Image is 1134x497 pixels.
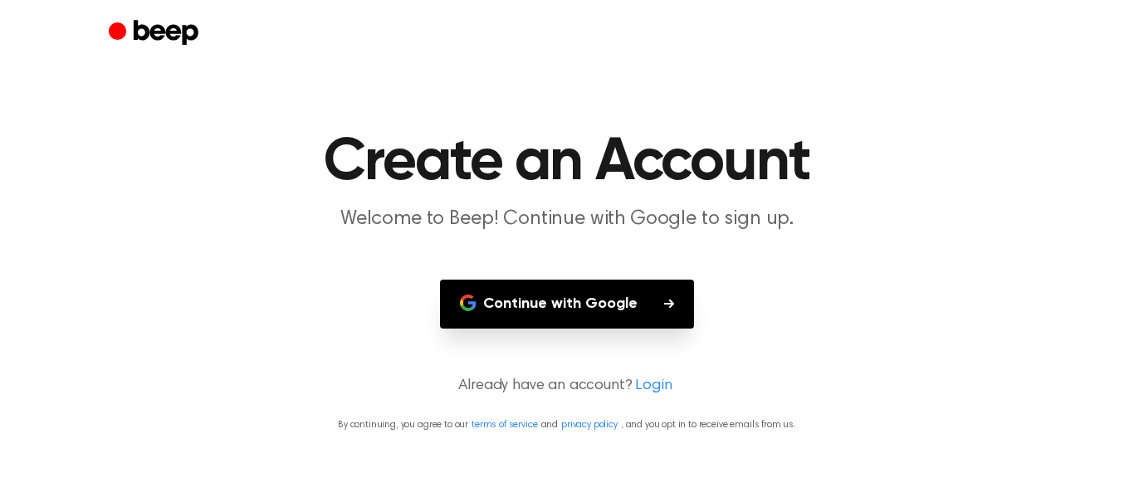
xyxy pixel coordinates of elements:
p: Already have an account? [20,375,1114,397]
a: Login [635,375,672,397]
p: By continuing, you agree to our and , and you opt in to receive emails from us. [20,417,1114,432]
a: privacy policy [561,420,618,430]
a: Beep [109,17,203,50]
p: Welcome to Beep! Continue with Google to sign up. [248,206,886,233]
button: Continue with Google [440,280,694,329]
a: terms of service [472,420,537,430]
h1: Create an Account [142,133,992,192]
